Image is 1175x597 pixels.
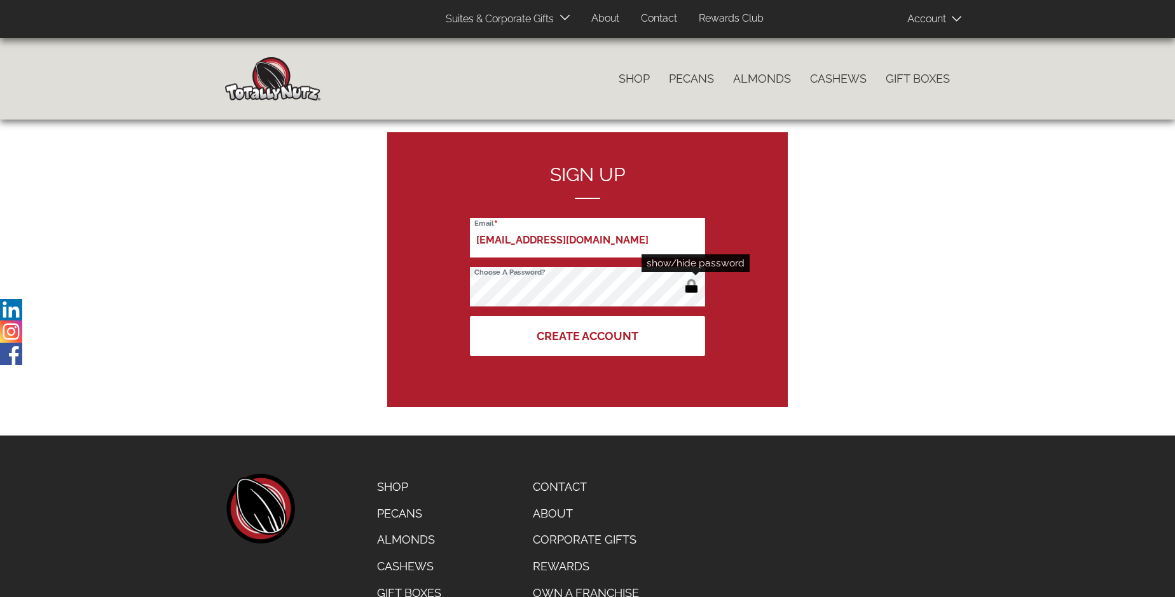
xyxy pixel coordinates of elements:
[631,6,687,31] a: Contact
[470,164,705,199] h2: Sign up
[470,218,705,257] input: Email
[470,316,705,356] button: Create Account
[659,65,724,92] a: Pecans
[724,65,801,92] a: Almonds
[225,474,295,544] a: home
[368,553,451,580] a: Cashews
[225,57,320,100] img: Home
[368,474,451,500] a: Shop
[609,65,659,92] a: Shop
[801,65,876,92] a: Cashews
[582,6,629,31] a: About
[436,7,558,32] a: Suites & Corporate Gifts
[523,500,649,527] a: About
[523,474,649,500] a: Contact
[642,254,750,272] div: show/hide password
[876,65,959,92] a: Gift Boxes
[523,553,649,580] a: Rewards
[368,526,451,553] a: Almonds
[689,6,773,31] a: Rewards Club
[368,500,451,527] a: Pecans
[523,526,649,553] a: Corporate Gifts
